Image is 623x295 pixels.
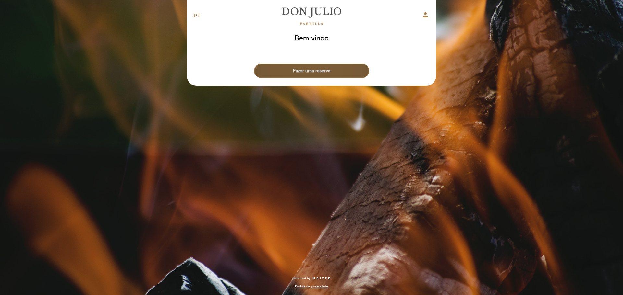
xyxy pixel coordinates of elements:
[292,276,331,280] a: powered by
[295,35,329,42] h1: Bem vindo
[271,7,352,25] a: [PERSON_NAME]
[421,11,429,19] i: person
[421,11,429,21] button: person
[312,277,331,280] img: MEITRE
[295,284,328,289] a: Política de privacidade
[292,276,311,280] span: powered by
[254,64,369,78] button: Fazer uma reserva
